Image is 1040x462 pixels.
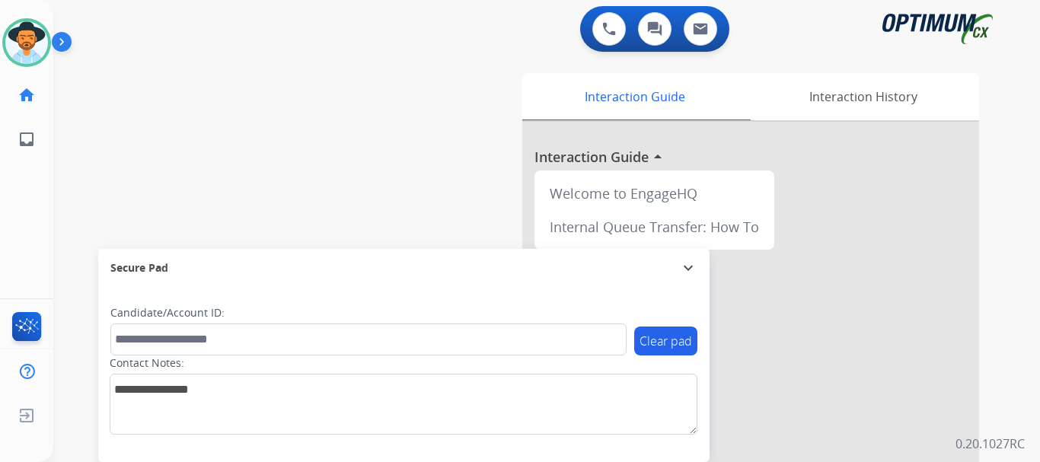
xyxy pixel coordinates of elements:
div: Welcome to EngageHQ [541,177,768,210]
div: Interaction History [747,73,979,120]
mat-icon: inbox [18,130,36,148]
div: Internal Queue Transfer: How To [541,210,768,244]
label: Contact Notes: [110,355,184,371]
mat-icon: expand_more [679,259,697,277]
p: 0.20.1027RC [955,435,1025,453]
img: avatar [5,21,48,64]
span: Secure Pad [110,260,168,276]
div: Interaction Guide [522,73,747,120]
mat-icon: home [18,86,36,104]
button: Clear pad [634,327,697,355]
label: Candidate/Account ID: [110,305,225,320]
